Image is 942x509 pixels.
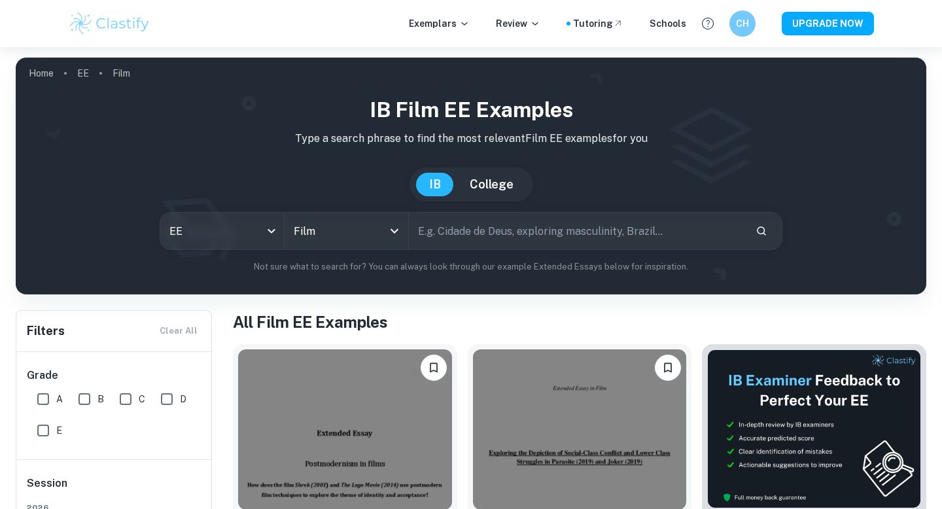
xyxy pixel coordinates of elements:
[409,213,745,249] input: E.g. Cidade de Deus, exploring masculinity, Brazil...
[729,10,756,37] button: CH
[573,16,623,31] a: Tutoring
[496,16,540,31] p: Review
[750,220,773,242] button: Search
[113,66,130,80] p: Film
[385,222,404,240] button: Open
[68,10,151,37] img: Clastify logo
[26,131,916,147] p: Type a search phrase to find the most relevant Film EE examples for you
[27,322,65,340] h6: Filters
[29,64,54,82] a: Home
[160,213,284,249] div: EE
[697,12,719,35] button: Help and Feedback
[77,64,89,82] a: EE
[139,392,145,406] span: C
[735,16,750,31] h6: CH
[707,349,921,508] img: Thumbnail
[655,355,681,381] button: Bookmark
[56,423,62,438] span: E
[457,173,527,196] button: College
[16,58,926,294] img: profile cover
[180,392,186,406] span: D
[56,392,63,406] span: A
[27,368,202,383] h6: Grade
[421,355,447,381] button: Bookmark
[650,16,686,31] a: Schools
[27,476,202,502] h6: Session
[782,12,874,35] button: UPGRADE NOW
[416,173,454,196] button: IB
[26,94,916,126] h1: IB Film EE examples
[97,392,104,406] span: B
[26,260,916,273] p: Not sure what to search for? You can always look through our example Extended Essays below for in...
[409,16,470,31] p: Exemplars
[233,310,926,334] h1: All Film EE Examples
